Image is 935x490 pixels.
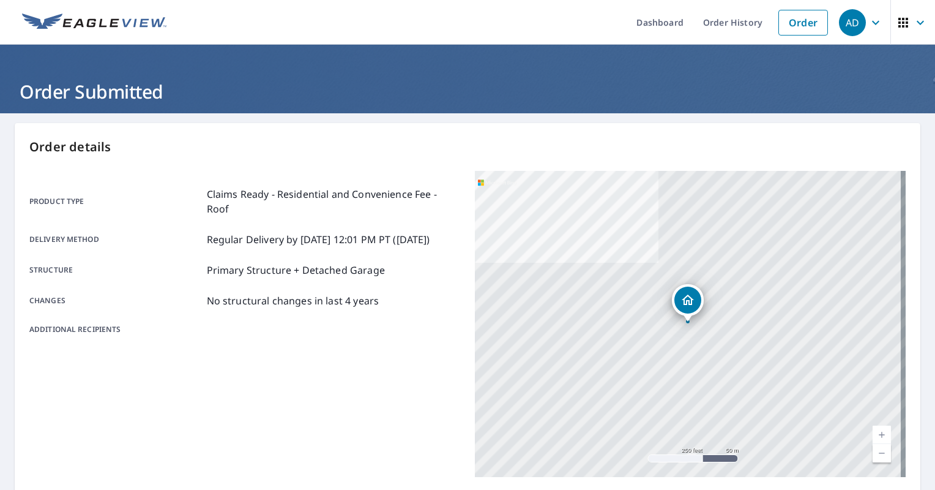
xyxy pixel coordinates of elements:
p: Regular Delivery by [DATE] 12:01 PM PT ([DATE]) [207,232,430,247]
div: Dropped pin, building 1, Residential property, 2095 S Woodshire Dr New Berlin, WI 53151 [672,284,704,322]
p: Additional recipients [29,324,202,335]
img: EV Logo [22,13,166,32]
p: Order details [29,138,906,156]
a: Current Level 17, Zoom In [873,426,891,444]
p: Delivery method [29,232,202,247]
p: Product type [29,187,202,216]
h1: Order Submitted [15,79,920,104]
a: Order [778,10,828,36]
p: No structural changes in last 4 years [207,293,379,308]
p: Changes [29,293,202,308]
p: Structure [29,263,202,277]
div: AD [839,9,866,36]
p: Claims Ready - Residential and Convenience Fee - Roof [207,187,460,216]
p: Primary Structure + Detached Garage [207,263,385,277]
a: Current Level 17, Zoom Out [873,444,891,462]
